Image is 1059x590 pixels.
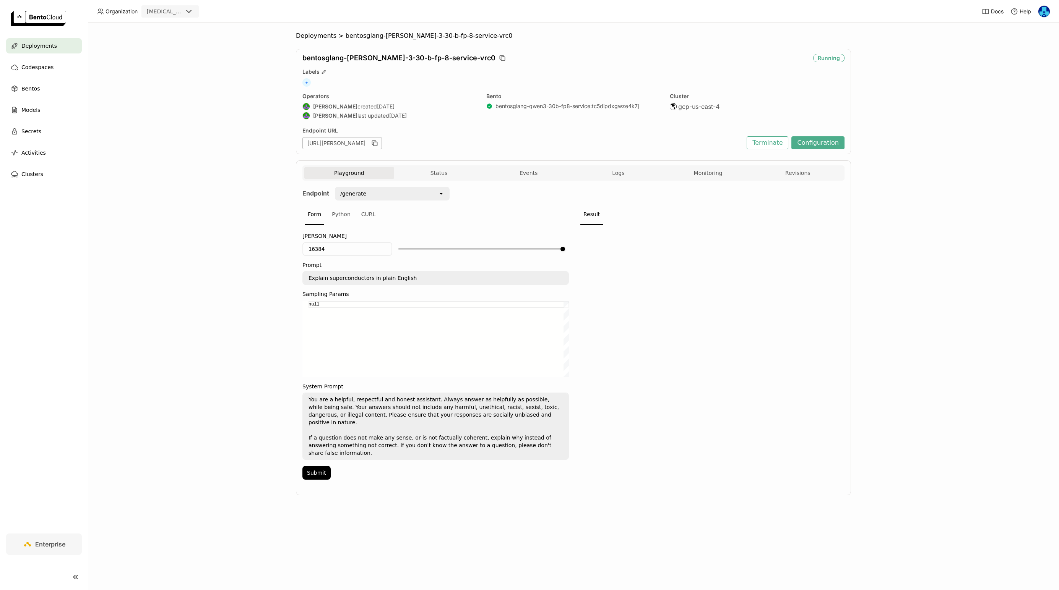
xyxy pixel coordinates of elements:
[21,127,41,136] span: Secrets
[21,63,54,72] span: Codespaces
[6,81,82,96] a: Bentos
[747,136,788,149] button: Terminate
[303,272,568,284] textarea: Explain superconductors in plain English
[6,60,82,75] a: Codespaces
[1020,8,1031,15] span: Help
[6,166,82,182] a: Clusters
[21,84,40,93] span: Bentos
[305,204,324,225] div: Form
[6,533,82,555] a: Enterprise
[21,105,40,115] span: Models
[302,189,329,197] strong: Endpoint
[302,112,477,120] div: last updated
[329,204,354,225] div: Python
[377,103,395,110] span: [DATE]
[6,102,82,118] a: Models
[304,167,394,179] button: Playground
[296,32,336,40] span: Deployments
[106,8,138,15] span: Organization
[296,32,851,40] nav: Breadcrumbs navigation
[670,93,845,100] div: Cluster
[678,103,720,110] span: gcp-us-east-4
[580,204,603,225] div: Result
[573,167,663,179] button: Logs
[367,190,368,197] input: Selected /generate.
[21,148,46,157] span: Activities
[1038,6,1050,17] img: Yi Guo
[302,262,569,268] label: Prompt
[389,112,407,119] span: [DATE]
[813,54,845,62] div: Running
[302,68,845,75] div: Labels
[302,93,477,100] div: Operators
[309,302,320,307] span: null
[313,103,357,110] strong: [PERSON_NAME]
[184,8,184,16] input: Selected revia.
[11,11,66,26] img: logo
[336,32,346,40] span: >
[302,78,311,87] span: +
[147,8,183,15] div: [MEDICAL_DATA]
[303,393,568,459] textarea: You are a helpful, respectful and honest assistant. Always answer as helpfully as possible, while...
[302,466,331,480] button: Submit
[21,41,57,50] span: Deployments
[6,38,82,53] a: Deployments
[991,8,1004,15] span: Docs
[303,112,310,119] img: Shenyang Zhao
[302,233,569,239] label: [PERSON_NAME]
[358,204,379,225] div: CURL
[340,190,366,197] div: /generate
[663,167,753,179] button: Monitoring
[484,167,573,179] button: Events
[303,103,310,110] img: Shenyang Zhao
[791,136,845,149] button: Configuration
[302,291,569,297] label: Sampling Params
[302,103,477,110] div: created
[35,540,65,548] span: Enterprise
[302,137,382,149] div: [URL][PERSON_NAME]
[302,383,569,390] label: System Prompt
[560,247,565,251] div: Accessibility label
[21,170,43,179] span: Clusters
[495,103,639,110] a: bentosglang-qwen3-30b-fp8-service:tc5dipdxgwze4k7j
[346,32,513,40] span: bentosglang-[PERSON_NAME]-3-30-b-fp-8-service-vrc0
[486,93,661,100] div: Bento
[6,124,82,139] a: Secrets
[753,167,843,179] button: Revisions
[394,167,484,179] button: Status
[313,112,357,119] strong: [PERSON_NAME]
[6,145,82,160] a: Activities
[302,127,743,134] div: Endpoint URL
[1010,8,1031,15] div: Help
[438,191,444,197] svg: open
[302,54,495,62] span: bentosglang-[PERSON_NAME]-3-30-b-fp-8-service-vrc0
[982,8,1004,15] a: Docs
